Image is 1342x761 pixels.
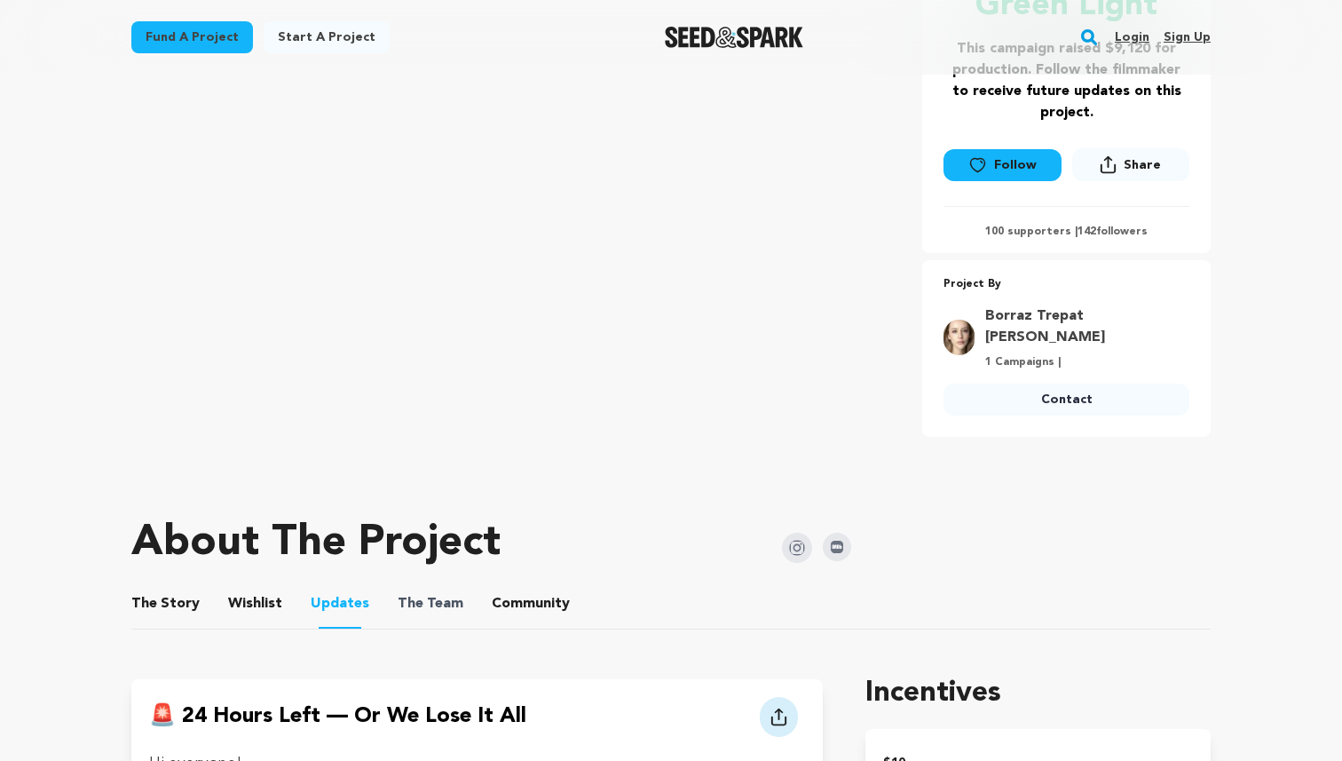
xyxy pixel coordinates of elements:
span: Wishlist [228,593,282,614]
a: Start a project [264,21,390,53]
img: 5591b2845f06f548.jpg [943,320,975,355]
span: Share [1072,148,1189,188]
img: Seed&Spark Instagram Icon [782,533,812,563]
a: Contact [943,384,1189,416]
span: Story [131,593,200,614]
span: 142 [1078,226,1096,237]
a: Follow [943,149,1061,181]
span: The [398,593,423,614]
p: 1 Campaigns | [985,355,1179,369]
h3: This campaign raised $9,120 for production. Follow the filmmaker to receive future updates on thi... [943,38,1189,123]
h4: 🚨 24 Hours Left — Or We Lose It All [149,701,526,737]
p: 100 supporters | followers [943,225,1189,239]
a: Seed&Spark Homepage [665,27,804,48]
span: Team [398,593,463,614]
a: Sign up [1164,23,1211,52]
span: Updates [311,593,369,614]
a: Fund a project [131,21,253,53]
button: Share [1072,148,1189,181]
a: Login [1115,23,1149,52]
img: Seed&Spark Logo Dark Mode [665,27,804,48]
a: Goto Borraz Trepat Denise profile [985,305,1179,348]
span: Share [1124,156,1161,174]
span: Community [492,593,570,614]
h1: About The Project [131,522,501,565]
span: The [131,593,157,614]
img: Seed&Spark IMDB Icon [823,533,851,561]
p: Project By [943,274,1189,295]
h1: Incentives [865,672,1211,715]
